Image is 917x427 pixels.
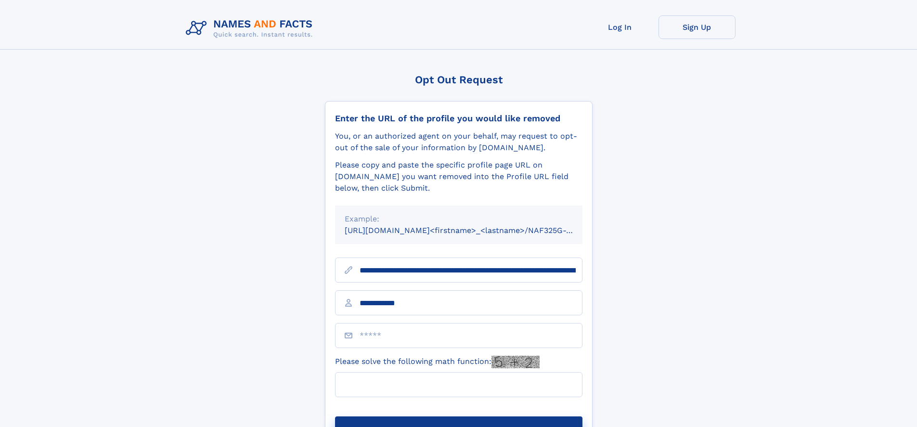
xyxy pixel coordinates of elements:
label: Please solve the following math function: [335,356,540,368]
img: Logo Names and Facts [182,15,321,41]
div: Example: [345,213,573,225]
a: Log In [581,15,659,39]
a: Sign Up [659,15,736,39]
small: [URL][DOMAIN_NAME]<firstname>_<lastname>/NAF325G-xxxxxxxx [345,226,601,235]
div: Enter the URL of the profile you would like removed [335,113,582,124]
div: Please copy and paste the specific profile page URL on [DOMAIN_NAME] you want removed into the Pr... [335,159,582,194]
div: You, or an authorized agent on your behalf, may request to opt-out of the sale of your informatio... [335,130,582,154]
div: Opt Out Request [325,74,593,86]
